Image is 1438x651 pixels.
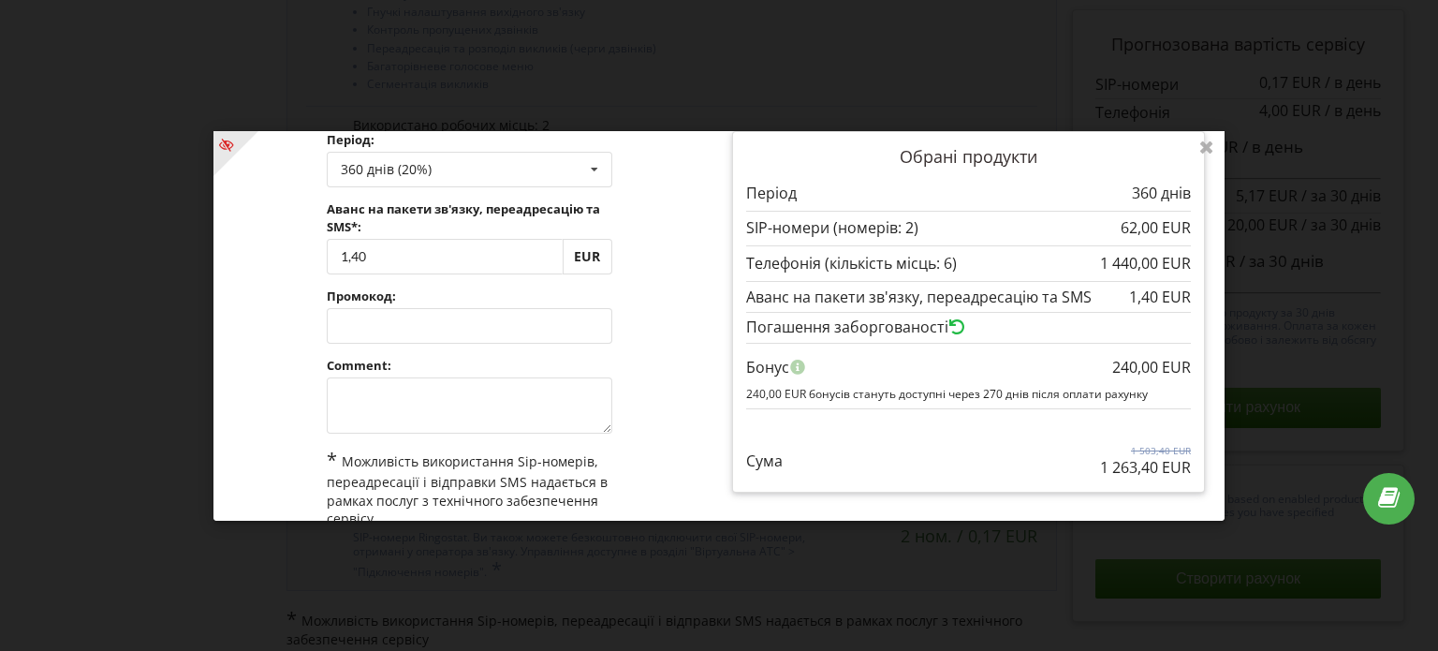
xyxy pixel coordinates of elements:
[746,288,1191,304] div: Аванс на пакети зв'язку, переадресацію та SMS
[746,385,1191,401] p: 240,00 EUR бонусів стануть доступні через 270 днів після оплати рахунку
[563,238,612,274] div: EUR
[327,447,612,528] div: Можливість використання Sip-номерів, переадресації і відправки SMS надається в рамках послуг з те...
[1100,252,1191,274] p: 1 440,00 EUR
[746,450,783,471] p: Сума
[1132,182,1191,203] p: 360 днів
[327,131,612,148] label: Період:
[1121,217,1191,239] p: 62,00 EUR
[1100,443,1191,456] p: 1 503,40 EUR
[327,287,612,303] label: Промокод:
[746,349,1191,385] div: Бонус
[1100,456,1191,478] p: 1 263,40 EUR
[327,356,612,373] label: Comment:
[746,318,1191,335] div: Погашення заборгованості
[746,252,957,274] p: Телефонія (кількість місць: 6)
[746,217,918,239] p: SIP-номери (номерів: 2)
[327,238,563,274] input: Enter sum
[341,163,432,176] div: 360 днів (20%)
[1129,288,1191,304] div: 1,40 EUR
[746,182,797,203] p: Період
[746,145,1191,170] p: Обрані продукти
[1112,349,1191,385] div: 240,00 EUR
[327,200,612,234] label: Аванс на пакети зв'язку, переадресацію та SMS*:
